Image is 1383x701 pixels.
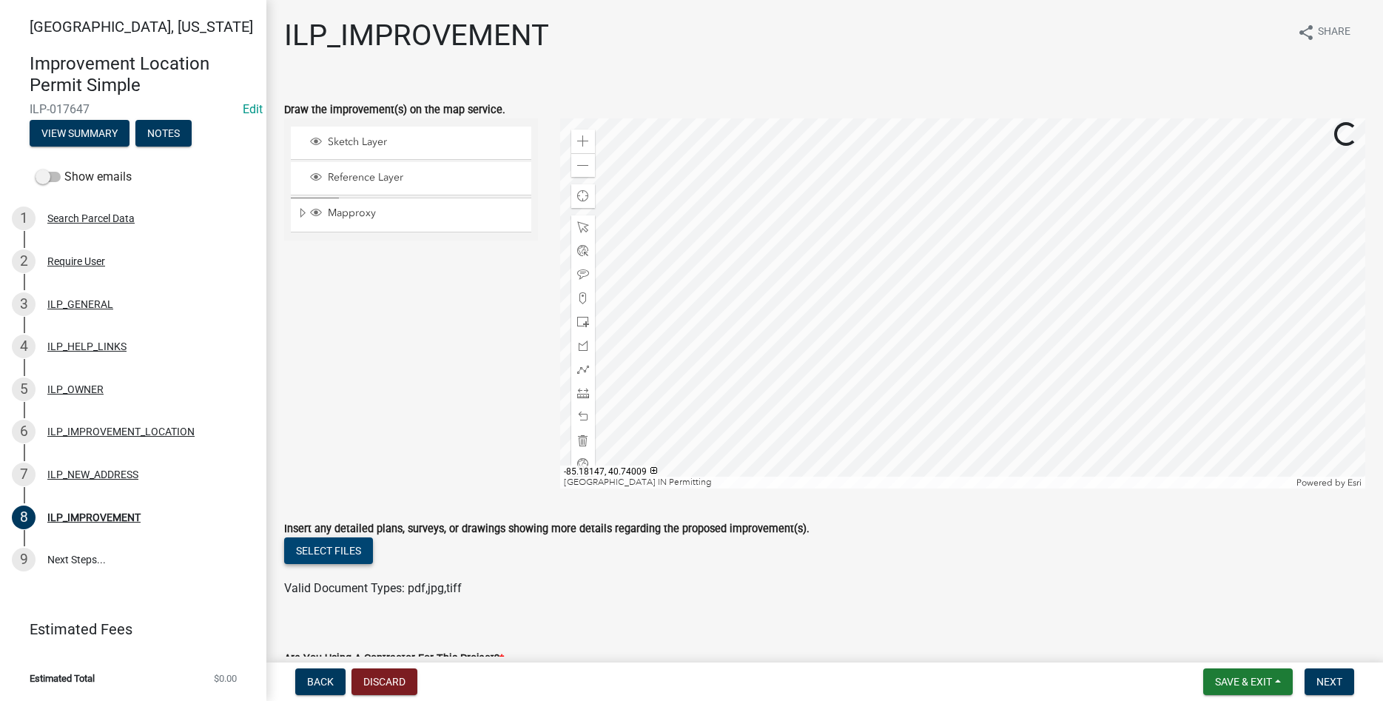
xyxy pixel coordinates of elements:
[1318,24,1350,41] span: Share
[30,120,129,147] button: View Summary
[324,135,526,149] span: Sketch Layer
[324,171,526,184] span: Reference Layer
[284,524,810,534] label: Insert any detailed plans, surveys, or drawings showing more details regarding the proposed impro...
[289,123,533,236] ul: Layer List
[1293,477,1365,489] div: Powered by
[12,292,36,316] div: 3
[30,674,95,683] span: Estimated Total
[47,256,105,266] div: Require User
[47,512,141,523] div: ILP_IMPROVEMENT
[243,102,263,116] wm-modal-confirm: Edit Application Number
[1203,668,1293,695] button: Save & Exit
[12,420,36,443] div: 6
[47,213,135,224] div: Search Parcel Data
[351,668,417,695] button: Discard
[284,105,505,115] label: Draw the improvement(s) on the map service.
[308,207,526,221] div: Mapproxy
[12,378,36,401] div: 5
[12,249,36,273] div: 2
[1316,676,1342,688] span: Next
[214,674,237,683] span: $0.00
[308,171,526,186] div: Reference Layer
[47,384,104,395] div: ILP_OWNER
[12,548,36,571] div: 9
[284,537,373,564] button: Select files
[12,506,36,529] div: 8
[12,463,36,486] div: 7
[1215,676,1272,688] span: Save & Exit
[307,676,334,688] span: Back
[295,668,346,695] button: Back
[135,120,192,147] button: Notes
[30,18,253,36] span: [GEOGRAPHIC_DATA], [US_STATE]
[308,135,526,150] div: Sketch Layer
[47,426,195,437] div: ILP_IMPROVEMENT_LOCATION
[135,128,192,140] wm-modal-confirm: Notes
[571,153,595,177] div: Zoom out
[284,654,504,664] label: Are You Using A Contractor For This Project?
[291,198,531,232] li: Mapproxy
[30,102,237,116] span: ILP-017647
[291,162,531,195] li: Reference Layer
[1305,668,1354,695] button: Next
[47,469,138,480] div: ILP_NEW_ADDRESS
[284,18,549,53] h1: ILP_IMPROVEMENT
[12,614,243,644] a: Estimated Fees
[284,581,462,595] span: Valid Document Types: pdf,jpg,tiff
[291,127,531,160] li: Sketch Layer
[324,207,526,220] span: Mapproxy
[297,207,308,222] span: Expand
[243,102,263,116] a: Edit
[12,335,36,358] div: 4
[30,128,129,140] wm-modal-confirm: Summary
[571,184,595,208] div: Find my location
[47,341,127,352] div: ILP_HELP_LINKS
[36,168,132,186] label: Show emails
[47,299,113,309] div: ILP_GENERAL
[1347,477,1362,488] a: Esri
[1297,24,1315,41] i: share
[12,207,36,230] div: 1
[1285,18,1362,47] button: shareShare
[560,477,1293,489] div: [GEOGRAPHIC_DATA] IN Permitting
[571,130,595,153] div: Zoom in
[30,53,255,96] h4: Improvement Location Permit Simple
